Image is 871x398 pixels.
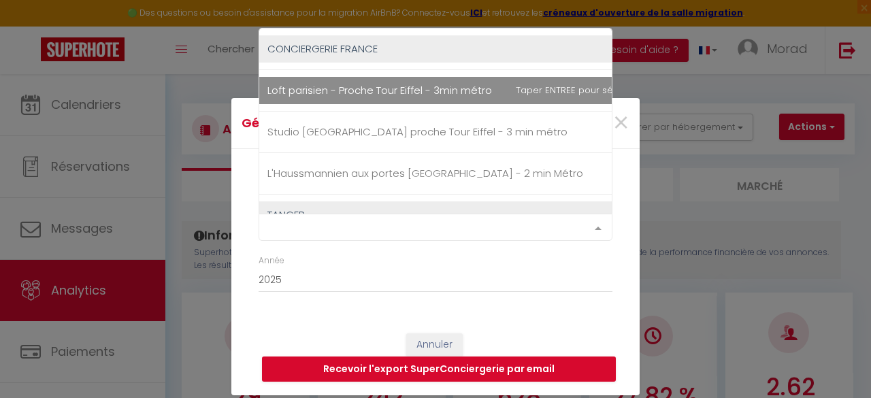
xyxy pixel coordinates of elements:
[11,5,52,46] button: Ouvrir le widget de chat LiveChat
[267,125,568,139] span: Studio [GEOGRAPHIC_DATA] proche Tour Eiffel - 3 min métro
[612,103,629,144] span: ×
[406,333,463,356] button: Annuler
[262,356,616,382] button: Recevoir l'export SuperConciergerie par email
[612,109,629,138] button: Close
[267,166,583,180] span: L'Haussmannien aux portes [GEOGRAPHIC_DATA] - 2 min Métro
[267,42,378,56] span: CONCIERGERIE FRANCE
[267,208,305,222] span: TANGER
[259,254,284,267] label: Année
[242,114,494,133] h4: Génération SuperConciergerie
[267,83,492,97] span: Loft parisien - Proche Tour Eiffel - 3min métro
